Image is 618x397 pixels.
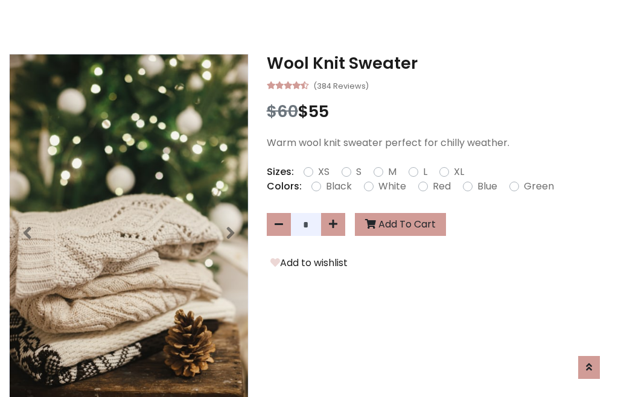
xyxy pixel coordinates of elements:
[378,179,406,194] label: White
[318,165,330,179] label: XS
[433,179,451,194] label: Red
[267,54,609,73] h3: Wool Knit Sweater
[423,165,427,179] label: L
[326,179,352,194] label: Black
[267,136,609,150] p: Warm wool knit sweater perfect for chilly weather.
[267,179,302,194] p: Colors:
[308,100,329,122] span: 55
[267,100,298,122] span: $60
[454,165,464,179] label: XL
[355,213,446,236] button: Add To Cart
[388,165,397,179] label: M
[477,179,497,194] label: Blue
[524,179,554,194] label: Green
[267,255,351,271] button: Add to wishlist
[356,165,362,179] label: S
[313,78,369,92] small: (384 Reviews)
[267,165,294,179] p: Sizes:
[267,102,609,121] h3: $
